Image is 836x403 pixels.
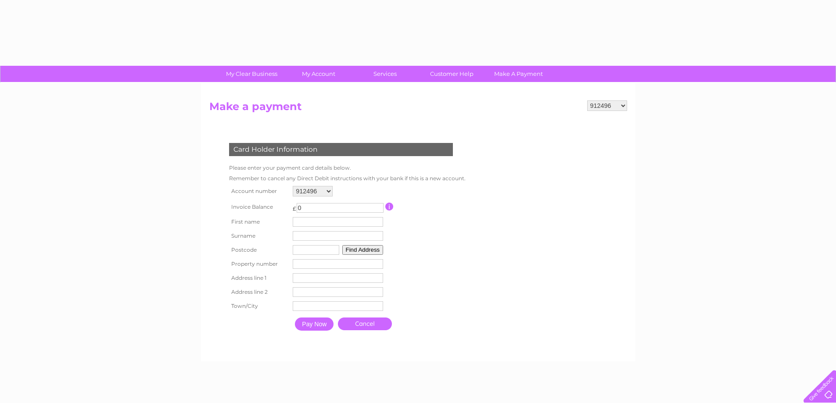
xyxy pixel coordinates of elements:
[209,100,627,117] h2: Make a payment
[227,271,291,285] th: Address line 1
[227,215,291,229] th: First name
[293,201,296,212] td: £
[215,66,288,82] a: My Clear Business
[227,257,291,271] th: Property number
[227,285,291,299] th: Address line 2
[295,317,334,331] input: Pay Now
[349,66,421,82] a: Services
[342,245,384,255] button: Find Address
[227,299,291,313] th: Town/City
[227,184,291,199] th: Account number
[227,163,468,173] td: Please enter your payment card details below.
[338,317,392,330] a: Cancel
[282,66,355,82] a: My Account
[227,229,291,243] th: Surname
[482,66,555,82] a: Make A Payment
[227,199,291,215] th: Invoice Balance
[416,66,488,82] a: Customer Help
[227,173,468,184] td: Remember to cancel any Direct Debit instructions with your bank if this is a new account.
[229,143,453,156] div: Card Holder Information
[385,203,394,210] input: Information
[227,243,291,257] th: Postcode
